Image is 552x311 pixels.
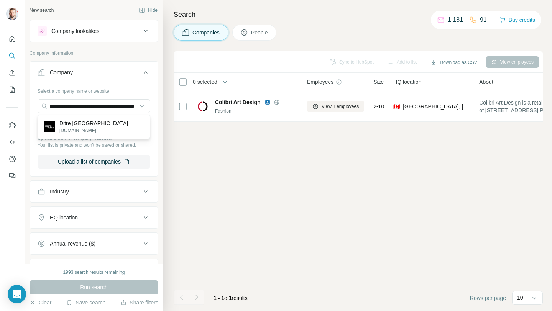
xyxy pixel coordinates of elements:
span: Rows per page [470,294,506,302]
img: LinkedIn logo [264,99,271,105]
button: Employees (size) [30,260,158,279]
span: Size [373,78,384,86]
div: HQ location [50,214,78,221]
span: 🇨🇦 [393,103,400,110]
img: Ditre Italia [44,121,55,132]
button: Share filters [120,299,158,306]
button: Hide [133,5,163,16]
button: Company lookalikes [30,22,158,40]
div: 1993 search results remaining [63,269,125,276]
button: Enrich CSV [6,66,18,80]
span: View 1 employees [322,103,359,110]
div: Company lookalikes [51,27,99,35]
h4: Search [174,9,543,20]
span: Employees [307,78,333,86]
div: Select a company name or website [38,85,150,95]
button: Use Surfe API [6,135,18,149]
span: Companies [192,29,220,36]
button: Download as CSV [425,57,482,68]
button: Search [6,49,18,63]
img: Logo of Colibri Art Design [197,100,209,113]
span: Colibri Art Design [215,98,261,106]
p: 10 [517,294,523,301]
div: Industry [50,188,69,195]
span: of [224,295,229,301]
button: Company [30,63,158,85]
p: 1,181 [448,15,463,25]
button: Annual revenue ($) [30,234,158,253]
div: Open Intercom Messenger [8,285,26,303]
button: Industry [30,182,158,201]
button: Dashboard [6,152,18,166]
p: Company information [30,50,158,57]
span: 1 [229,295,232,301]
button: Clear [30,299,51,306]
button: Save search [66,299,105,306]
div: Annual revenue ($) [50,240,95,247]
button: Buy credits [499,15,535,25]
button: My lists [6,83,18,97]
button: Upload a list of companies [38,155,150,169]
p: Your list is private and won't be saved or shared. [38,142,150,149]
button: Feedback [6,169,18,183]
div: Company [50,69,73,76]
span: 1 - 1 [214,295,224,301]
span: HQ location [393,78,421,86]
span: About [479,78,493,86]
p: 91 [480,15,487,25]
button: Quick start [6,32,18,46]
p: Ditre [GEOGRAPHIC_DATA] [59,119,128,127]
span: People [251,29,269,36]
span: 2-10 [373,103,384,110]
button: View 1 employees [307,101,364,112]
button: Use Surfe on LinkedIn [6,118,18,132]
div: Fashion [215,108,298,115]
span: results [214,295,248,301]
span: 0 selected [193,78,217,86]
div: New search [30,7,54,14]
p: [DOMAIN_NAME] [59,127,128,134]
img: Avatar [6,8,18,20]
span: [GEOGRAPHIC_DATA], [GEOGRAPHIC_DATA] [403,103,470,110]
button: HQ location [30,208,158,227]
